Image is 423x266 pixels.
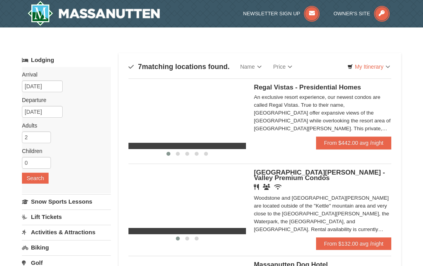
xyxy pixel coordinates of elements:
label: Arrival [22,71,105,78]
label: Children [22,147,105,155]
i: Banquet Facilities [263,184,270,190]
a: Owner's Site [333,11,390,16]
span: Owner's Site [333,11,370,16]
a: From $132.00 avg /night [316,237,391,250]
a: My Itinerary [342,61,395,73]
a: Snow Sports Lessons [22,194,111,209]
span: Newsletter Sign Up [243,11,300,16]
a: Lodging [22,53,111,67]
label: Adults [22,122,105,129]
a: Newsletter Sign Up [243,11,320,16]
span: Regal Vistas - Presidential Homes [254,84,361,91]
a: Price [268,59,298,75]
a: Massanutten Resort [27,1,160,26]
a: Lift Tickets [22,210,111,224]
div: Woodstone and [GEOGRAPHIC_DATA][PERSON_NAME] are located outside of the "Kettle" mountain area an... [254,194,391,233]
label: Departure [22,96,105,104]
a: Activities & Attractions [22,225,111,239]
div: An exclusive resort experience, our newest condos are called Regal Vistas. True to their name, [G... [254,93,391,133]
i: Wireless Internet (free) [274,184,282,190]
a: Name [234,59,267,75]
button: Search [22,173,49,184]
a: Biking [22,240,111,255]
a: From $442.00 avg /night [316,137,391,149]
i: Restaurant [254,184,259,190]
span: [GEOGRAPHIC_DATA][PERSON_NAME] - Valley Premium Condos [254,169,385,182]
img: Massanutten Resort Logo [27,1,160,26]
